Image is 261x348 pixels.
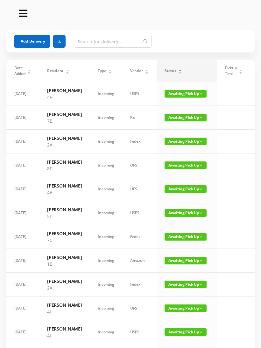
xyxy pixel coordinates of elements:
td: USPS [122,320,157,344]
h6: [PERSON_NAME] [47,230,82,237]
i: icon: caret-up [145,69,149,71]
td: Incoming [90,297,122,320]
span: Status [165,68,176,74]
i: icon: caret-up [239,69,243,71]
i: icon: caret-up [66,69,69,71]
td: Incoming [90,201,122,225]
p: 4B [47,189,82,196]
i: icon: down [199,116,202,119]
span: Awaiting Pick Up [165,209,207,217]
td: [DATE] [6,130,39,154]
td: Fedex [122,130,157,154]
td: Incoming [90,320,122,344]
i: icon: caret-down [239,71,243,73]
td: UPS [122,297,157,320]
span: Awaiting Pick Up [165,257,207,264]
h6: [PERSON_NAME] [47,87,82,94]
td: UPS [122,154,157,177]
i: icon: down [199,259,202,262]
i: icon: down [199,211,202,215]
p: 8F [47,165,82,172]
i: icon: caret-down [109,71,112,73]
td: USPS [122,82,157,106]
span: Awaiting Pick Up [165,90,207,98]
td: Amazon [122,249,157,273]
td: [DATE] [6,201,39,225]
p: 2A [47,284,82,291]
h6: [PERSON_NAME] [47,159,82,165]
input: Search for delivery... [74,35,152,48]
h6: [PERSON_NAME] [47,254,82,261]
div: Sort [66,69,69,72]
i: icon: down [199,331,202,334]
span: Awaiting Pick Up [165,138,207,145]
td: Incoming [90,154,122,177]
span: Date Added [14,65,25,77]
span: Awaiting Pick Up [165,281,207,288]
span: Type [98,68,106,74]
h6: [PERSON_NAME] [47,325,82,332]
td: USPS [122,201,157,225]
td: Incoming [90,273,122,297]
span: Awaiting Pick Up [165,304,207,312]
p: 7C [47,237,82,243]
p: 4J [47,332,82,339]
span: Awaiting Pick Up [165,161,207,169]
td: UPS [122,177,157,201]
td: Incoming [90,82,122,106]
div: Sort [108,69,112,72]
td: [DATE] [6,249,39,273]
td: Rx [122,106,157,130]
i: icon: caret-up [28,69,31,71]
p: 4J [47,308,82,315]
h6: [PERSON_NAME] [47,302,82,308]
span: Resident [47,68,63,74]
td: [DATE] [6,320,39,344]
div: Sort [239,69,243,72]
td: Incoming [90,130,122,154]
span: Pickup Time [225,65,236,77]
div: Sort [145,69,149,72]
h6: [PERSON_NAME] [47,135,82,141]
p: 7B [47,118,82,124]
td: [DATE] [6,154,39,177]
td: [DATE] [6,106,39,130]
h6: [PERSON_NAME] [47,206,82,213]
i: icon: caret-down [179,71,182,73]
i: icon: search [143,39,148,44]
span: Vendor [130,68,143,74]
p: 4F [47,94,82,100]
td: [DATE] [6,177,39,201]
i: icon: down [199,188,202,191]
td: [DATE] [6,225,39,249]
i: icon: caret-up [179,69,182,71]
p: 2A [47,141,82,148]
span: Awaiting Pick Up [165,114,207,121]
td: Incoming [90,225,122,249]
span: Awaiting Pick Up [165,233,207,241]
td: Fedex [122,225,157,249]
button: icon: download [53,35,66,48]
div: Sort [178,69,182,72]
i: icon: down [199,235,202,238]
h6: [PERSON_NAME] [47,278,82,284]
td: Fedex [122,273,157,297]
i: icon: down [199,140,202,143]
i: icon: caret-down [145,71,149,73]
span: Awaiting Pick Up [165,328,207,336]
i: icon: down [199,164,202,167]
i: icon: caret-down [66,71,69,73]
p: 5J [47,213,82,220]
td: Incoming [90,177,122,201]
i: icon: caret-down [28,71,31,73]
i: icon: down [199,283,202,286]
h6: [PERSON_NAME] [47,111,82,118]
p: 1B [47,261,82,267]
td: Incoming [90,106,122,130]
td: [DATE] [6,273,39,297]
h6: [PERSON_NAME] [47,182,82,189]
button: Add Delivery [14,35,50,48]
span: Awaiting Pick Up [165,185,207,193]
td: Incoming [90,249,122,273]
i: icon: down [199,92,202,95]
